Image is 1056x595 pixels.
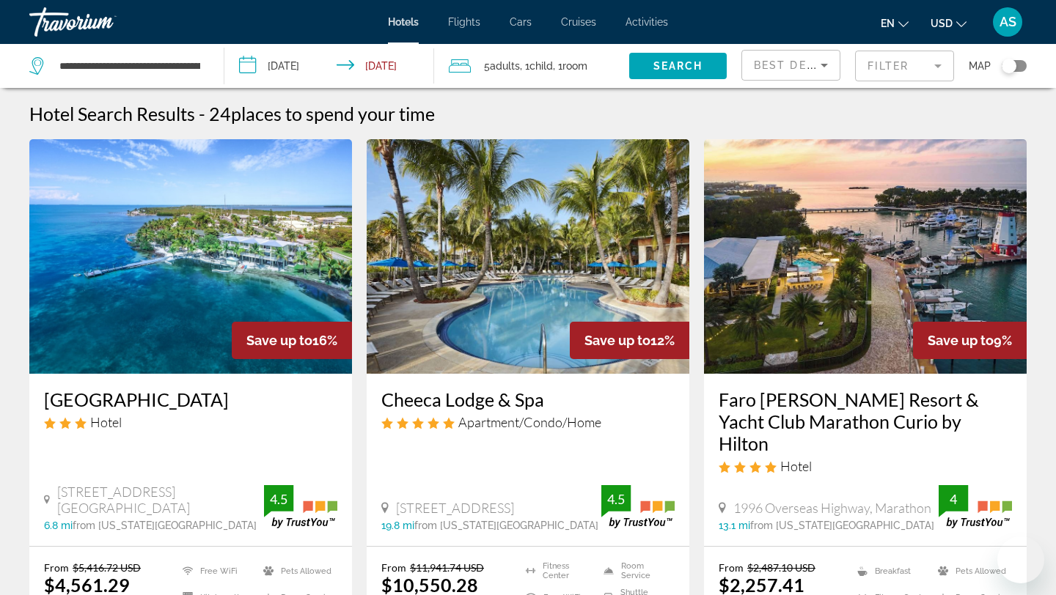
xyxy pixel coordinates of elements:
[553,56,587,76] span: , 1
[44,414,337,430] div: 3 star Hotel
[29,139,352,374] img: Hotel image
[1000,15,1016,29] span: AS
[719,458,1012,474] div: 4 star Hotel
[224,44,434,88] button: Check-in date: Oct 16, 2025 Check-out date: Oct 26, 2025
[256,561,337,580] li: Pets Allowed
[629,53,727,79] button: Search
[939,490,968,508] div: 4
[520,56,553,76] span: , 1
[562,60,587,72] span: Room
[969,56,991,76] span: Map
[653,60,703,72] span: Search
[991,59,1027,73] button: Toggle map
[199,103,205,125] span: -
[367,139,689,374] img: Hotel image
[396,500,514,516] span: [STREET_ADDRESS]
[44,520,73,531] span: 6.8 mi
[490,60,520,72] span: Adults
[381,520,414,531] span: 19.8 mi
[913,322,1027,359] div: 9%
[626,16,668,28] a: Activities
[584,333,650,348] span: Save up to
[29,3,176,41] a: Travorium
[232,322,352,359] div: 16%
[719,520,750,531] span: 13.1 mi
[90,414,122,430] span: Hotel
[73,561,141,574] del: $5,416.72 USD
[246,333,312,348] span: Save up to
[881,12,909,34] button: Change language
[570,322,689,359] div: 12%
[381,414,675,430] div: 5 star Apartment
[747,561,815,574] del: $2,487.10 USD
[73,520,257,531] span: from [US_STATE][GEOGRAPHIC_DATA]
[175,561,257,580] li: Free WiFi
[928,333,994,348] span: Save up to
[754,56,828,74] mat-select: Sort by
[997,536,1044,583] iframe: Кнопка запуска окна обмена сообщениями
[704,139,1027,374] img: Hotel image
[601,485,675,528] img: trustyou-badge.svg
[57,484,264,516] span: [STREET_ADDRESS][GEOGRAPHIC_DATA]
[414,520,598,531] span: from [US_STATE][GEOGRAPHIC_DATA]
[44,561,69,574] span: From
[719,561,744,574] span: From
[931,18,953,29] span: USD
[458,414,601,430] span: Apartment/Condo/Home
[381,388,675,410] a: Cheeca Lodge & Spa
[209,103,435,125] h2: 24
[264,490,293,508] div: 4.5
[850,561,931,580] li: Breakfast
[750,520,934,531] span: from [US_STATE][GEOGRAPHIC_DATA]
[510,16,532,28] a: Cars
[939,485,1012,528] img: trustyou-badge.svg
[448,16,480,28] a: Flights
[596,561,675,580] li: Room Service
[518,561,597,580] li: Fitness Center
[484,56,520,76] span: 5
[931,561,1012,580] li: Pets Allowed
[754,59,830,71] span: Best Deals
[733,500,931,516] span: 1996 Overseas Highway, Marathon
[231,103,435,125] span: places to spend your time
[601,490,631,508] div: 4.5
[388,16,419,28] a: Hotels
[931,12,967,34] button: Change currency
[719,388,1012,454] a: Faro [PERSON_NAME] Resort & Yacht Club Marathon Curio by Hilton
[410,561,484,574] del: $11,941.74 USD
[29,103,195,125] h1: Hotel Search Results
[780,458,812,474] span: Hotel
[529,60,553,72] span: Child
[855,50,954,82] button: Filter
[381,561,406,574] span: From
[881,18,895,29] span: en
[434,44,629,88] button: Travelers: 5 adults, 1 child
[44,388,337,410] a: [GEOGRAPHIC_DATA]
[264,485,337,528] img: trustyou-badge.svg
[561,16,596,28] a: Cruises
[989,7,1027,37] button: User Menu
